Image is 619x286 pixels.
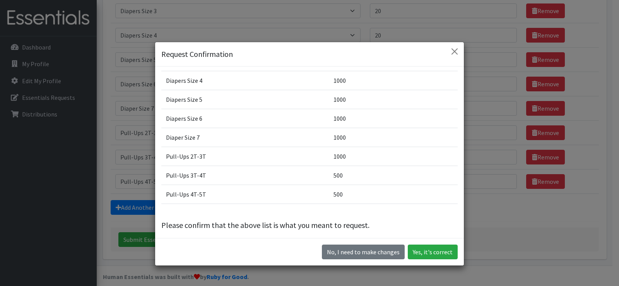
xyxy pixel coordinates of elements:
[329,109,458,128] td: 1000
[329,147,458,166] td: 1000
[329,71,458,90] td: 1000
[161,48,233,60] h5: Request Confirmation
[161,185,329,204] td: Pull-Ups 4T-5T
[161,71,329,90] td: Diapers Size 4
[329,185,458,204] td: 500
[161,90,329,109] td: Diapers Size 5
[408,245,458,259] button: Yes, it's correct
[322,245,405,259] button: No I need to make changes
[329,166,458,185] td: 500
[329,90,458,109] td: 1000
[161,128,329,147] td: Diaper Size 7
[161,219,458,231] p: Please confirm that the above list is what you meant to request.
[161,166,329,185] td: Pull-Ups 3T-4T
[161,109,329,128] td: Diapers Size 6
[448,45,461,58] button: Close
[329,128,458,147] td: 1000
[161,147,329,166] td: Pull-Ups 2T-3T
